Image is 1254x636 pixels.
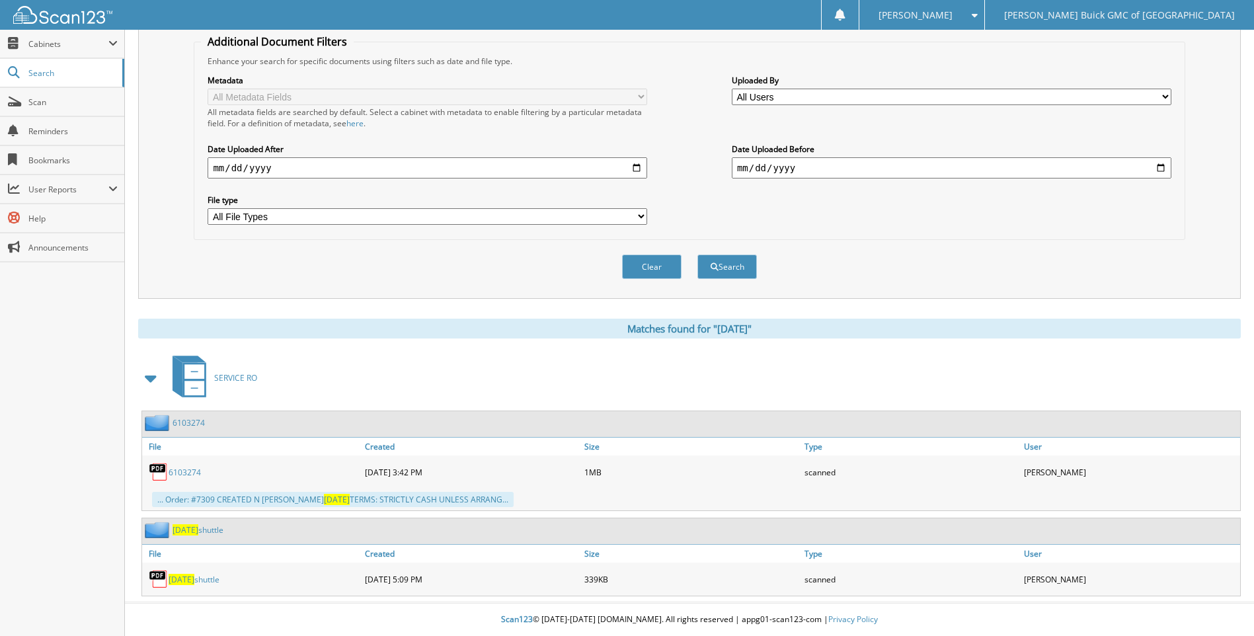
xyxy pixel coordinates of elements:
[138,319,1241,338] div: Matches found for "[DATE]"
[324,494,350,505] span: [DATE]
[362,566,581,592] div: [DATE] 5:09 PM
[28,97,118,108] span: Scan
[801,545,1021,563] a: Type
[169,574,194,585] span: [DATE]
[1021,438,1240,456] a: User
[208,143,647,155] label: Date Uploaded After
[801,438,1021,456] a: Type
[152,492,514,507] div: ... Order: #7309 CREATED N [PERSON_NAME] TERMS: STRICTLY CASH UNLESS ARRANG...
[208,75,647,86] label: Metadata
[28,155,118,166] span: Bookmarks
[1021,566,1240,592] div: [PERSON_NAME]
[1021,459,1240,485] div: [PERSON_NAME]
[581,438,801,456] a: Size
[149,569,169,589] img: PDF.png
[732,143,1171,155] label: Date Uploaded Before
[1188,573,1254,636] iframe: Chat Widget
[201,34,354,49] legend: Additional Document Filters
[28,67,116,79] span: Search
[346,118,364,129] a: here
[214,372,257,383] span: SERVICE RO
[732,75,1171,86] label: Uploaded By
[28,184,108,195] span: User Reports
[581,566,801,592] div: 339KB
[145,415,173,431] img: folder2.png
[208,157,647,179] input: start
[145,522,173,538] img: folder2.png
[581,459,801,485] div: 1MB
[28,242,118,253] span: Announcements
[169,467,201,478] a: 6103274
[149,462,169,482] img: PDF.png
[169,574,219,585] a: [DATE]shuttle
[28,38,108,50] span: Cabinets
[28,213,118,224] span: Help
[201,56,1177,67] div: Enhance your search for specific documents using filters such as date and file type.
[801,566,1021,592] div: scanned
[165,352,257,404] a: SERVICE RO
[1004,11,1235,19] span: [PERSON_NAME] Buick GMC of [GEOGRAPHIC_DATA]
[142,438,362,456] a: File
[879,11,953,19] span: [PERSON_NAME]
[208,194,647,206] label: File type
[732,157,1171,179] input: end
[581,545,801,563] a: Size
[173,524,223,536] a: [DATE]shuttle
[142,545,362,563] a: File
[173,524,198,536] span: [DATE]
[173,417,205,428] a: 6103274
[622,255,682,279] button: Clear
[362,545,581,563] a: Created
[362,438,581,456] a: Created
[28,126,118,137] span: Reminders
[501,614,533,625] span: Scan123
[125,604,1254,636] div: © [DATE]-[DATE] [DOMAIN_NAME]. All rights reserved | appg01-scan123-com |
[13,6,112,24] img: scan123-logo-white.svg
[1021,545,1240,563] a: User
[828,614,878,625] a: Privacy Policy
[801,459,1021,485] div: scanned
[362,459,581,485] div: [DATE] 3:42 PM
[208,106,647,129] div: All metadata fields are searched by default. Select a cabinet with metadata to enable filtering b...
[697,255,757,279] button: Search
